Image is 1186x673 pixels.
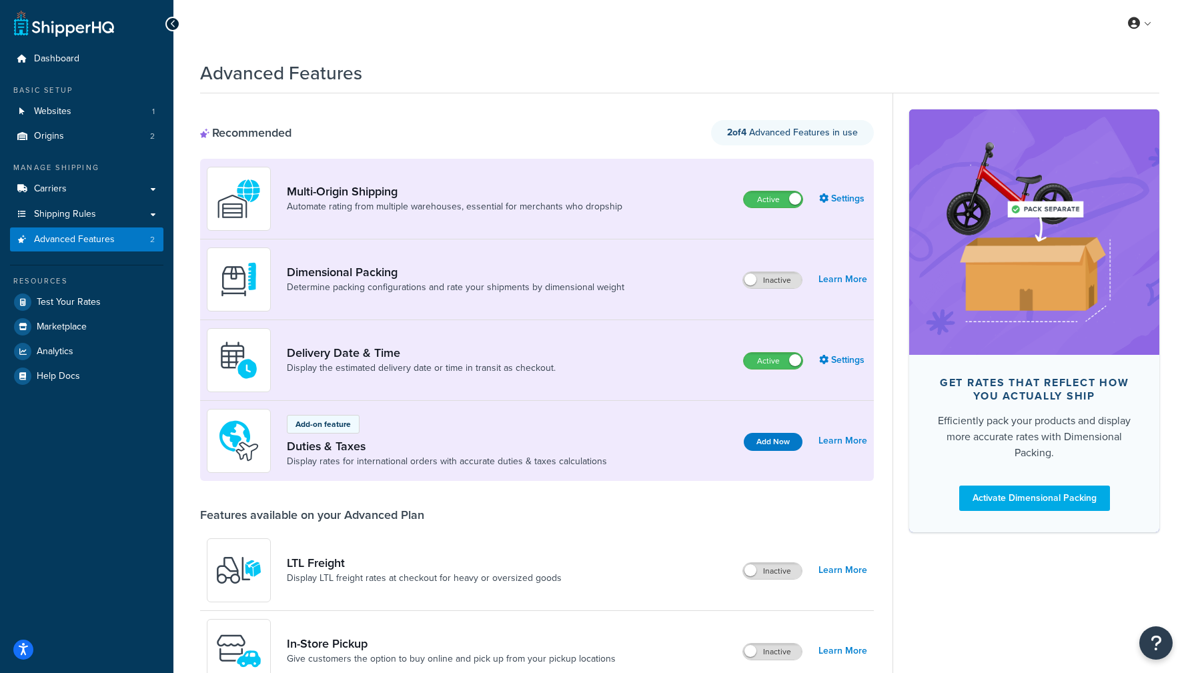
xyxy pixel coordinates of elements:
a: Test Your Rates [10,290,163,314]
a: Give customers the option to buy online and pick up from your pickup locations [287,652,616,666]
label: Inactive [743,272,802,288]
a: Display the estimated delivery date or time in transit as checkout. [287,362,556,375]
h1: Advanced Features [200,60,362,86]
span: Origins [34,131,64,142]
a: Learn More [818,561,867,580]
span: Advanced Features in use [727,125,858,139]
div: Basic Setup [10,85,163,96]
a: LTL Freight [287,556,562,570]
a: Activate Dimensional Packing [959,486,1110,511]
span: 2 [150,131,155,142]
label: Inactive [743,644,802,660]
span: Dashboard [34,53,79,65]
li: Websites [10,99,163,124]
label: Active [744,191,802,207]
span: 2 [150,234,155,245]
a: Dashboard [10,47,163,71]
a: Carriers [10,177,163,201]
span: Shipping Rules [34,209,96,220]
span: Test Your Rates [37,297,101,308]
img: y79ZsPf0fXUFUhFXDzUgf+ktZg5F2+ohG75+v3d2s1D9TjoU8PiyCIluIjV41seZevKCRuEjTPPOKHJsQcmKCXGdfprl3L4q7... [215,547,262,594]
span: Marketplace [37,321,87,333]
a: Learn More [818,642,867,660]
div: Resources [10,275,163,287]
li: Advanced Features [10,227,163,252]
button: Open Resource Center [1139,626,1173,660]
div: Recommended [200,125,291,140]
a: Websites1 [10,99,163,124]
a: Settings [819,189,867,208]
a: Marketplace [10,315,163,339]
div: Efficiently pack your products and display more accurate rates with Dimensional Packing. [931,413,1138,461]
a: Origins2 [10,124,163,149]
strong: 2 of 4 [727,125,746,139]
span: 1 [152,106,155,117]
span: Analytics [37,346,73,358]
img: feature-image-dim-d40ad3071a2b3c8e08177464837368e35600d3c5e73b18a22c1e4bb210dc32ac.png [929,129,1139,335]
span: Help Docs [37,371,80,382]
p: Add-on feature [295,418,351,430]
a: Shipping Rules [10,202,163,227]
li: Origins [10,124,163,149]
a: In-Store Pickup [287,636,616,651]
span: Websites [34,106,71,117]
a: Settings [819,351,867,370]
a: Analytics [10,340,163,364]
a: Duties & Taxes [287,439,607,454]
a: Delivery Date & Time [287,346,556,360]
img: icon-duo-feat-landed-cost-7136b061.png [215,418,262,464]
a: Help Docs [10,364,163,388]
div: Get rates that reflect how you actually ship [931,376,1138,403]
a: Dimensional Packing [287,265,624,279]
img: WatD5o0RtDAAAAAElFTkSuQmCC [215,175,262,222]
img: DTVBYsAAAAAASUVORK5CYII= [215,256,262,303]
a: Advanced Features2 [10,227,163,252]
div: Manage Shipping [10,162,163,173]
a: Learn More [818,432,867,450]
span: Carriers [34,183,67,195]
label: Inactive [743,563,802,579]
div: Features available on your Advanced Plan [200,508,424,522]
a: Automate rating from multiple warehouses, essential for merchants who dropship [287,200,622,213]
a: Display LTL freight rates at checkout for heavy or oversized goods [287,572,562,585]
button: Add Now [744,433,802,451]
a: Determine packing configurations and rate your shipments by dimensional weight [287,281,624,294]
a: Learn More [818,270,867,289]
span: Advanced Features [34,234,115,245]
label: Active [744,353,802,369]
img: gfkeb5ejjkALwAAAABJRU5ErkJggg== [215,337,262,384]
a: Multi-Origin Shipping [287,184,622,199]
a: Display rates for international orders with accurate duties & taxes calculations [287,455,607,468]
